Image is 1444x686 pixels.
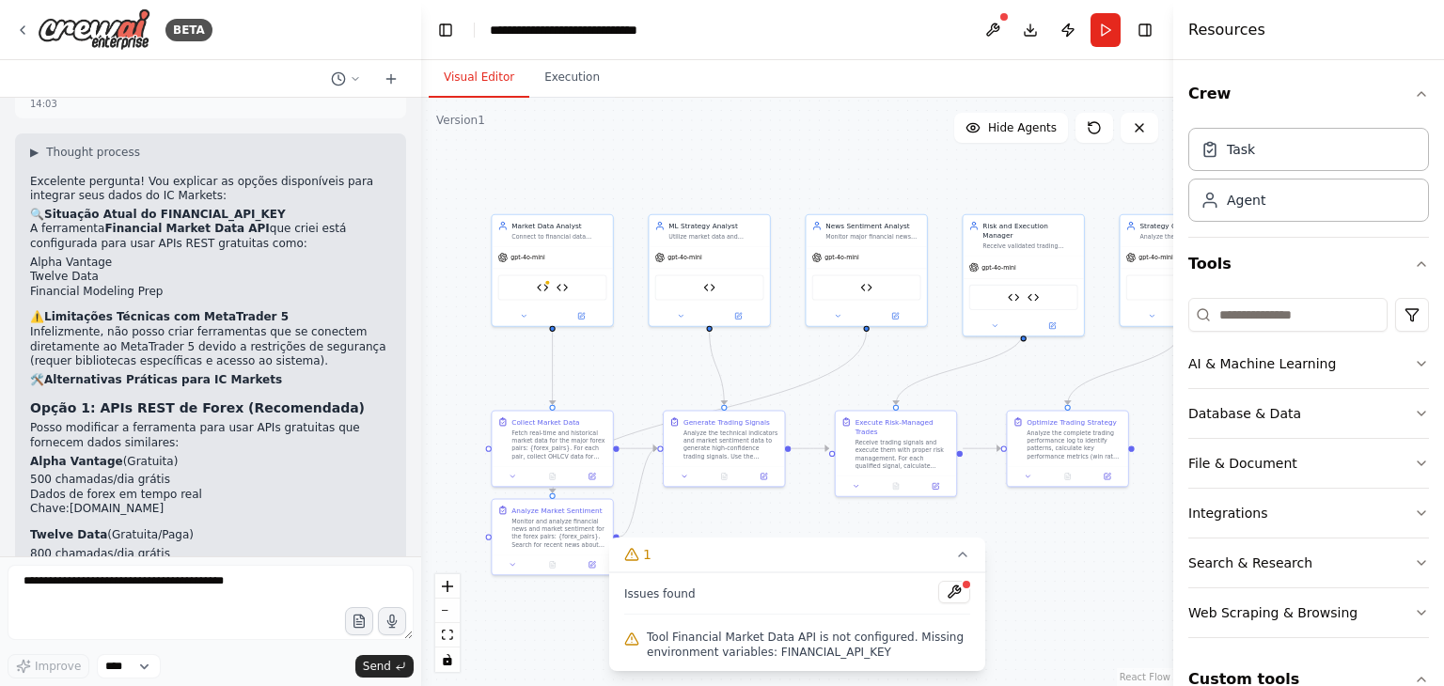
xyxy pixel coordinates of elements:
button: Search & Research [1188,538,1429,587]
g: Edge from 4710b253-f1c5-400d-975a-c12b81cb26b6 to db8fd04b-2830-4069-8f32-4ac2b6a02032 [620,444,657,541]
div: React Flow controls [435,574,460,672]
h2: ⚠️ [30,310,391,325]
button: Execution [529,58,615,98]
span: Issues found [624,586,696,601]
div: News Sentiment Analyst [825,221,920,230]
p: (Gratuita/Paga) [30,528,391,543]
img: Risk Management Calculator [1008,291,1020,304]
h4: Resources [1188,19,1265,41]
li: Financial Modeling Prep [30,285,391,300]
div: Generate Trading Signals [683,417,770,427]
div: News Sentiment AnalystMonitor major financial news sources and social media for events that could... [805,214,927,327]
span: Send [363,659,391,674]
div: Fetch real-time and historical market data for the major forex pairs: {forex_pairs}. For each pai... [511,429,606,460]
g: Edge from 0a7139e3-c26b-4a85-af36-6c6091ab5a2e to 3e8e6cb8-9d90-49d3-ac00-80ca490cf3e0 [1062,331,1185,404]
span: ▶ [30,145,39,160]
span: Thought process [46,145,140,160]
span: gpt-4o-mini [667,254,701,261]
button: Open in side panel [575,471,609,483]
button: Hide left sidebar [432,17,459,43]
div: Strategy OptimizerAnalyze the trading performance log on a {optimization_frequency} basis, identi... [1119,214,1241,327]
nav: breadcrumb [490,21,698,39]
strong: Alternativas Práticas para IC Markets [44,373,282,386]
img: Trade Logger and Performance Tracker [1028,291,1040,304]
h2: 🛠️ [30,373,391,388]
button: Start a new chat [376,68,406,90]
button: Visual Editor [429,58,529,98]
div: Analyze Market SentimentMonitor and analyze financial news and market sentiment for the forex pai... [491,498,613,575]
button: Open in side panel [575,559,609,571]
div: Analyze the complete trading performance log to identify patterns, calculate key performance metr... [1027,429,1122,460]
li: Chave: [30,502,391,517]
div: Receive validated trading signals, calculate optimal position sizes based on {risk_percentage}% a... [982,242,1077,250]
strong: Limitações Técnicas com MetaTrader 5 [44,310,289,323]
p: Infelizmente, não posso criar ferramentas que se conectem diretamente ao MetaTrader 5 devido a re... [30,325,391,369]
div: ML Strategy Analyst [668,221,763,230]
div: Strategy Optimizer [1139,221,1234,230]
g: Edge from db8fd04b-2830-4069-8f32-4ac2b6a02032 to 735ff86a-a5c6-465c-8dea-6de79c4ec4f1 [791,444,828,453]
button: Send [355,655,414,678]
button: 1 [609,538,985,572]
button: Open in side panel [868,310,923,322]
div: Market Data AnalystConnect to financial data sources, collect real-time and historical price data... [491,214,613,327]
button: Crew [1188,68,1429,120]
button: Hide right sidebar [1132,17,1158,43]
button: ▶Thought process [30,145,140,160]
button: Open in side panel [1091,471,1124,483]
g: Edge from 03c3c7d7-c281-4146-9782-913a482e93d4 to 3f405cd7-38eb-400e-85f9-85de60c6f404 [547,331,557,404]
strong: Situação Atual do FINANCIAL_API_KEY [44,208,286,221]
button: Open in side panel [711,310,766,322]
div: Execute Risk-Managed Trades [855,417,950,437]
img: News Sentiment Analysis [860,282,872,294]
div: BETA [165,19,212,41]
span: Tool Financial Market Data API is not configured. Missing environment variables: FINANCIAL_API_KEY [647,630,970,660]
div: Search & Research [1188,553,1312,572]
span: gpt-4o-mini [1138,254,1172,261]
button: Hide Agents [954,113,1068,143]
button: zoom out [435,599,460,623]
button: Open in side panel [554,310,609,322]
div: Task [1227,140,1255,159]
img: Financial Market Data API [537,282,549,294]
img: Trading Signal Generator [703,282,715,294]
g: Edge from 3f405cd7-38eb-400e-85f9-85de60c6f404 to db8fd04b-2830-4069-8f32-4ac2b6a02032 [620,444,657,453]
div: Tools [1188,290,1429,653]
img: Technical Indicators Calculator [557,282,569,294]
span: gpt-4o-mini [981,263,1015,271]
li: 800 chamadas/dia grátis [30,547,391,562]
li: Alpha Vantage [30,256,391,271]
div: Monitor and analyze financial news and market sentiment for the forex pairs: {forex_pairs}. Searc... [511,517,606,548]
div: Optimize Trading StrategyAnalyze the complete trading performance log to identify patterns, calcu... [1006,410,1128,487]
li: Dados de forex em tempo real [30,488,391,503]
div: Risk and Execution Manager [982,221,1077,241]
div: Optimize Trading Strategy [1027,417,1117,427]
p: A ferramenta que criei está configurada para usar APIs REST gratuitas como: [30,222,391,251]
span: 1 [643,545,651,564]
span: gpt-4o-mini [510,254,544,261]
div: Connect to financial data sources, collect real-time and historical price data for major forex pa... [511,233,606,241]
div: Risk and Execution ManagerReceive validated trading signals, calculate optimal position sizes bas... [962,214,1084,336]
li: Twelve Data [30,270,391,285]
div: Execute Risk-Managed TradesReceive trading signals and execute them with proper risk management. ... [835,410,957,496]
div: Agent [1227,191,1265,210]
div: Market Data Analyst [511,221,606,230]
button: toggle interactivity [435,647,460,672]
button: Open in side panel [918,480,952,492]
div: Database & Data [1188,404,1301,423]
strong: Opção 1: APIs REST de Forex (Recomendada) [30,400,365,415]
strong: Alpha Vantage [30,455,123,468]
button: Database & Data [1188,389,1429,438]
div: Analyze Market Sentiment [511,506,602,515]
div: Collect Market Data [511,417,579,427]
g: Edge from 64fed29e-ae88-4330-bb74-00dc98141756 to 4710b253-f1c5-400d-975a-c12b81cb26b6 [547,331,871,492]
span: Hide Agents [988,120,1057,135]
div: Analyze the trading performance log on a {optimization_frequency} basis, identify patterns in pro... [1139,233,1234,241]
p: Posso modificar a ferramenta para usar APIs gratuitas que fornecem dados similares: [30,421,391,450]
button: No output available [1047,471,1089,483]
div: Version 1 [436,113,485,128]
button: Tools [1188,238,1429,290]
a: [DOMAIN_NAME] [70,502,164,515]
div: 14:03 [30,97,57,111]
g: Edge from 37b0ca98-eda9-4666-9345-4687a12706c1 to db8fd04b-2830-4069-8f32-4ac2b6a02032 [704,331,729,404]
g: Edge from 735ff86a-a5c6-465c-8dea-6de79c4ec4f1 to 3e8e6cb8-9d90-49d3-ac00-80ca490cf3e0 [963,444,1000,453]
